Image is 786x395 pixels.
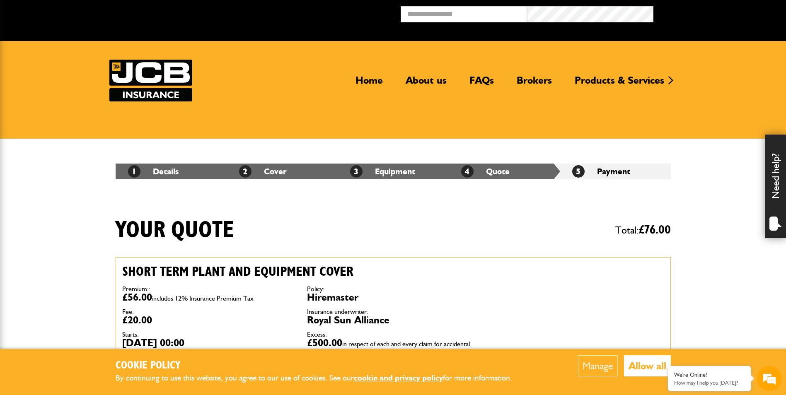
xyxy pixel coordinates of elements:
span: 4 [461,165,474,178]
span: 76.00 [644,224,671,236]
a: FAQs [463,74,500,93]
a: Products & Services [568,74,670,93]
span: 3 [350,165,363,178]
a: About us [399,74,453,93]
span: 5 [572,165,585,178]
img: JCB Insurance Services logo [109,60,192,101]
div: Need help? [765,135,786,238]
a: 2Cover [239,166,287,176]
dt: Premium:: [122,286,295,292]
dt: Fee: [122,308,295,315]
li: Payment [560,164,671,179]
dd: £500.00 [307,338,479,368]
a: JCB Insurance Services [109,60,192,101]
a: Brokers [510,74,558,93]
dt: Starts: [122,331,295,338]
button: Allow all [624,355,671,376]
a: Home [349,74,389,93]
a: 1Details [128,166,179,176]
p: How may I help you today? [674,380,745,386]
dd: £20.00 [122,315,295,325]
dt: Excess: [307,331,479,338]
span: 1 [128,165,140,178]
span: £ [639,224,671,236]
dd: Hiremaster [307,292,479,302]
a: cookie and privacy policy [354,373,443,383]
h2: Short term plant and equipment cover [122,264,479,279]
span: Total: [615,221,671,240]
span: 2 [239,165,252,178]
p: By continuing to use this website, you agree to our use of cookies. See our for more information. [116,372,526,385]
span: in respect of each and every claim for accidental damage increasing to £1,000 in respect of each ... [307,340,475,368]
dt: Insurance underwriter: [307,308,479,315]
dt: Policy: [307,286,479,292]
h1: Your quote [116,217,234,244]
dd: Royal Sun Alliance [307,315,479,325]
button: Broker Login [653,6,780,19]
button: Manage [578,355,618,376]
div: We're Online! [674,371,745,378]
h2: Cookie Policy [116,359,526,372]
a: 3Equipment [350,166,415,176]
dd: £56.00 [122,292,295,302]
li: Quote [449,164,560,179]
span: includes 12% Insurance Premium Tax [152,294,254,302]
dd: [DATE] 00:00 [122,338,295,348]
